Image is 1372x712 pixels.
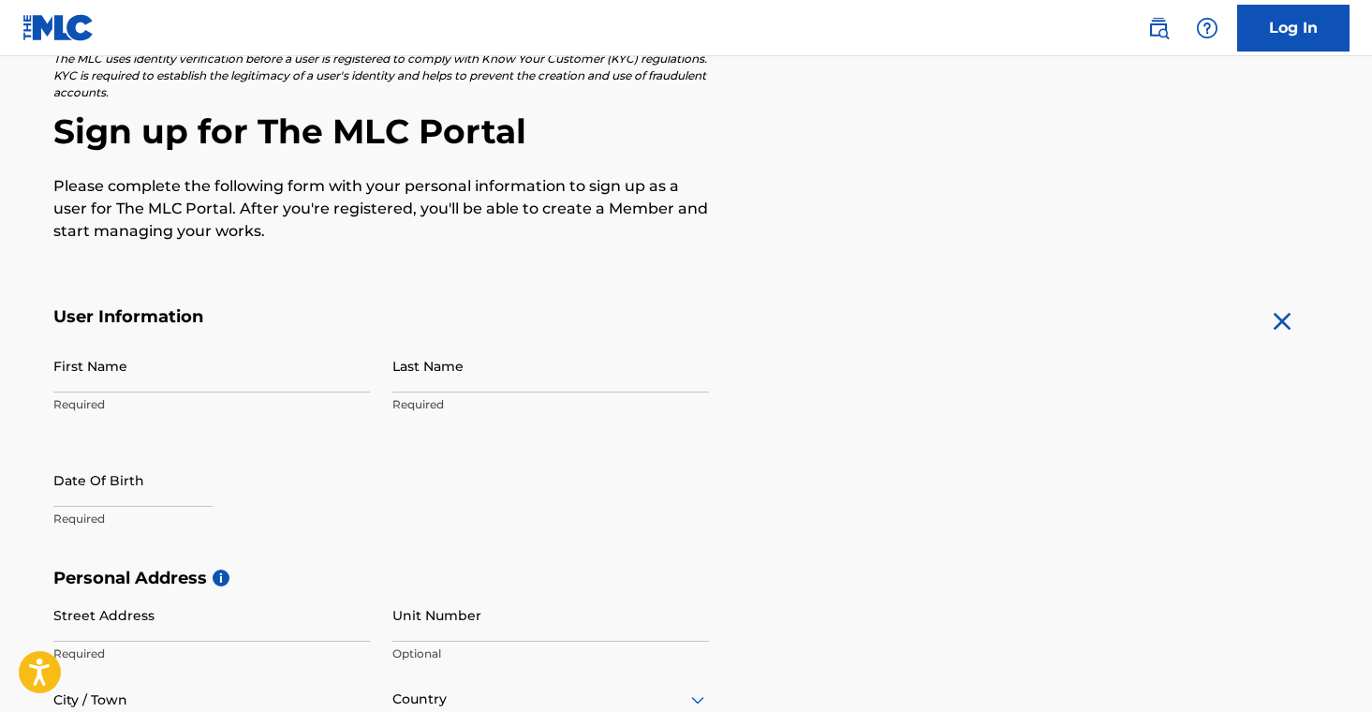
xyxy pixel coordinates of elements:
[392,645,709,662] p: Optional
[53,306,709,328] h5: User Information
[1278,622,1372,712] iframe: Chat Widget
[392,396,709,413] p: Required
[1237,5,1350,52] a: Log In
[213,570,229,586] span: i
[53,511,370,527] p: Required
[53,645,370,662] p: Required
[22,14,95,41] img: MLC Logo
[53,51,709,101] p: The MLC uses identity verification before a user is registered to comply with Know Your Customer ...
[53,175,709,243] p: Please complete the following form with your personal information to sign up as a user for The ML...
[1196,17,1218,39] img: help
[53,568,1320,589] h5: Personal Address
[53,111,1320,153] h2: Sign up for The MLC Portal
[1267,306,1297,336] img: close
[1147,17,1170,39] img: search
[1188,9,1226,47] div: Help
[53,396,370,413] p: Required
[1140,9,1177,47] a: Public Search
